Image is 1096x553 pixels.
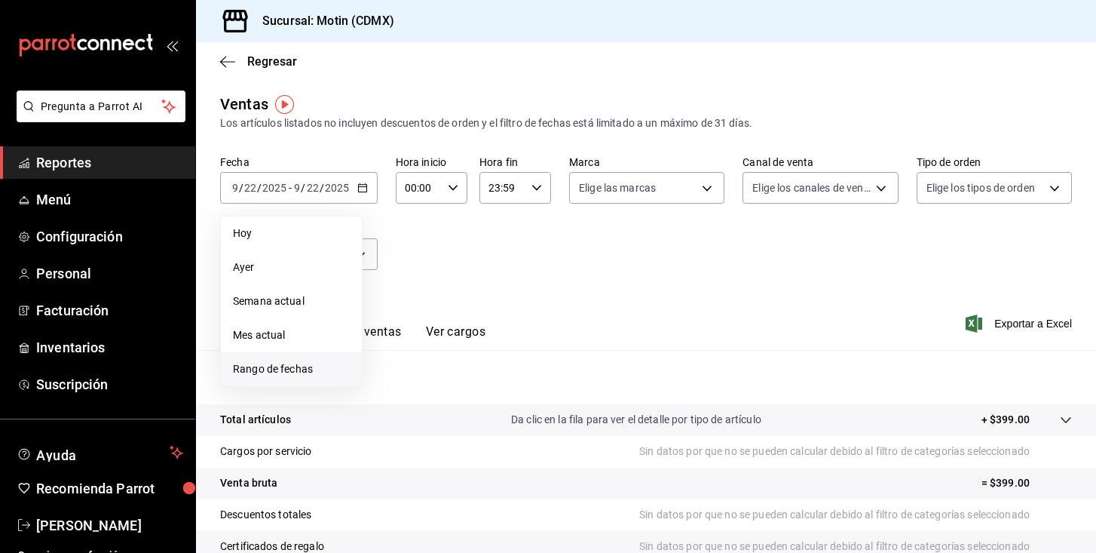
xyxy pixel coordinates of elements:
span: Personal [36,263,183,284]
div: Ventas [220,93,268,115]
span: Elige los canales de venta [752,180,870,195]
span: Regresar [247,54,297,69]
img: Tooltip marker [275,95,294,114]
span: - [289,182,292,194]
label: Canal de venta [742,157,898,167]
p: Sin datos por que no se pueden calcular debido al filtro de categorías seleccionado [639,444,1072,459]
div: navigation tabs [244,324,485,350]
span: Reportes [36,152,183,173]
input: -- [293,182,301,194]
span: Rango de fechas [233,361,350,377]
span: [PERSON_NAME] [36,515,183,536]
a: Pregunta a Parrot AI [11,109,185,125]
span: Menú [36,189,183,210]
span: Mes actual [233,327,350,343]
p: = $399.00 [981,475,1072,491]
p: + $399.00 [981,412,1030,428]
span: Ayuda [36,444,164,462]
p: Descuentos totales [220,507,311,523]
span: / [257,182,262,194]
button: Exportar a Excel [969,315,1072,333]
span: Elige los tipos de orden [926,180,1035,195]
label: Tipo de orden [917,157,1072,167]
p: Venta bruta [220,475,277,491]
input: ---- [324,182,350,194]
span: Ayer [233,260,350,275]
button: open_drawer_menu [166,39,178,51]
input: -- [231,182,239,194]
p: Da clic en la fila para ver el detalle por tipo de artículo [511,412,761,428]
span: Semana actual [233,293,350,309]
span: Suscripción [36,374,183,395]
label: Hora fin [479,157,551,167]
span: Recomienda Parrot [36,478,183,499]
p: Resumen [220,368,1072,386]
input: ---- [262,182,287,194]
button: Pregunta a Parrot AI [17,91,185,122]
input: -- [243,182,257,194]
span: Configuración [36,226,183,247]
button: Ver ventas [342,324,402,350]
span: / [239,182,243,194]
p: Total artículos [220,412,291,428]
span: / [320,182,324,194]
span: Pregunta a Parrot AI [41,99,162,115]
h3: Sucursal: Motin (CDMX) [250,12,394,30]
p: Sin datos por que no se pueden calcular debido al filtro de categorías seleccionado [639,507,1072,523]
label: Marca [569,157,724,167]
span: Inventarios [36,337,183,358]
div: Los artículos listados no incluyen descuentos de orden y el filtro de fechas está limitado a un m... [220,115,1072,131]
input: -- [306,182,320,194]
label: Hora inicio [396,157,467,167]
label: Fecha [220,157,378,167]
span: / [301,182,305,194]
span: Hoy [233,226,350,241]
span: Facturación [36,300,183,321]
span: Elige las marcas [579,180,656,195]
button: Regresar [220,54,297,69]
p: Cargos por servicio [220,444,312,459]
button: Ver cargos [426,324,486,350]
